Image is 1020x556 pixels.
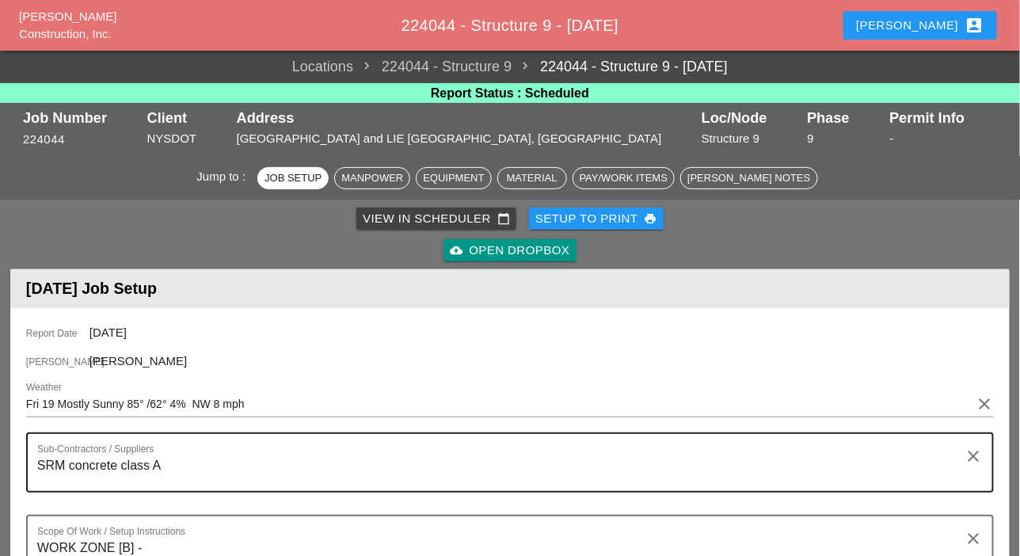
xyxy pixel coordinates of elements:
[23,131,65,149] button: 224044
[965,16,984,35] i: account_box
[363,210,510,228] div: View in Scheduler
[443,239,576,261] a: Open Dropbox
[257,167,329,189] button: Job Setup
[645,212,657,225] i: print
[512,56,728,78] a: 224044 - Structure 9 - [DATE]
[402,17,619,34] span: 224044 - Structure 9 - [DATE]
[889,110,997,126] div: Permit Info
[807,130,881,148] div: 9
[265,170,322,186] div: Job Setup
[89,354,187,367] span: [PERSON_NAME]
[856,16,984,35] div: [PERSON_NAME]
[26,326,89,341] span: Report Date
[975,394,994,413] i: clear
[334,167,410,189] button: Manpower
[573,167,675,189] button: Pay/Work Items
[26,391,972,417] input: Weather
[702,110,799,126] div: Loc/Node
[687,170,810,186] div: [PERSON_NAME] Notes
[889,130,997,148] div: -
[37,453,970,491] textarea: Sub-Contractors / Suppliers
[10,269,1010,308] header: [DATE] Job Setup
[147,130,229,148] div: NYSDOT
[497,167,567,189] button: Material
[416,167,491,189] button: Equipment
[237,130,694,148] div: [GEOGRAPHIC_DATA] and LIE [GEOGRAPHIC_DATA], [GEOGRAPHIC_DATA]
[843,11,996,40] button: [PERSON_NAME]
[89,326,127,339] span: [DATE]
[19,10,116,41] a: [PERSON_NAME] Construction, Inc.
[356,208,516,230] a: View in Scheduler
[580,170,668,186] div: Pay/Work Items
[147,110,229,126] div: Client
[26,355,89,369] span: [PERSON_NAME]
[237,110,694,126] div: Address
[23,110,139,126] div: Job Number
[450,244,462,257] i: cloud_upload
[680,167,817,189] button: [PERSON_NAME] Notes
[529,208,664,230] button: Setup to Print
[341,170,403,186] div: Manpower
[535,210,657,228] div: Setup to Print
[423,170,484,186] div: Equipment
[450,242,569,260] div: Open Dropbox
[292,56,353,78] a: Locations
[353,56,512,78] span: 224044 - Structure 9
[964,529,983,548] i: clear
[702,130,799,148] div: Structure 9
[807,110,881,126] div: Phase
[196,169,252,183] span: Jump to :
[964,447,983,466] i: clear
[497,212,510,225] i: calendar_today
[504,170,560,186] div: Material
